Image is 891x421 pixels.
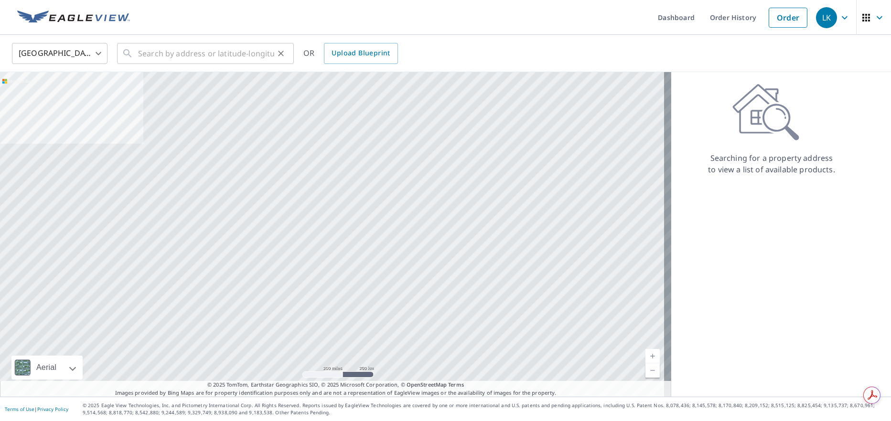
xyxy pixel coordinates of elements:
input: Search by address or latitude-longitude [138,40,274,67]
button: Clear [274,47,288,60]
a: Current Level 5, Zoom Out [645,363,660,378]
a: Terms of Use [5,406,34,412]
p: Searching for a property address to view a list of available products. [708,152,836,175]
span: © 2025 TomTom, Earthstar Geographics SIO, © 2025 Microsoft Corporation, © [207,381,464,389]
a: Upload Blueprint [324,43,397,64]
div: LK [816,7,837,28]
a: Current Level 5, Zoom In [645,349,660,363]
a: Order [769,8,807,28]
a: OpenStreetMap [407,381,447,388]
div: [GEOGRAPHIC_DATA] [12,40,107,67]
p: © 2025 Eagle View Technologies, Inc. and Pictometry International Corp. All Rights Reserved. Repo... [83,402,886,416]
img: EV Logo [17,11,130,25]
span: Upload Blueprint [332,47,390,59]
div: Aerial [33,356,59,379]
a: Privacy Policy [37,406,68,412]
div: OR [303,43,398,64]
a: Terms [448,381,464,388]
p: | [5,406,68,412]
div: Aerial [11,356,83,379]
